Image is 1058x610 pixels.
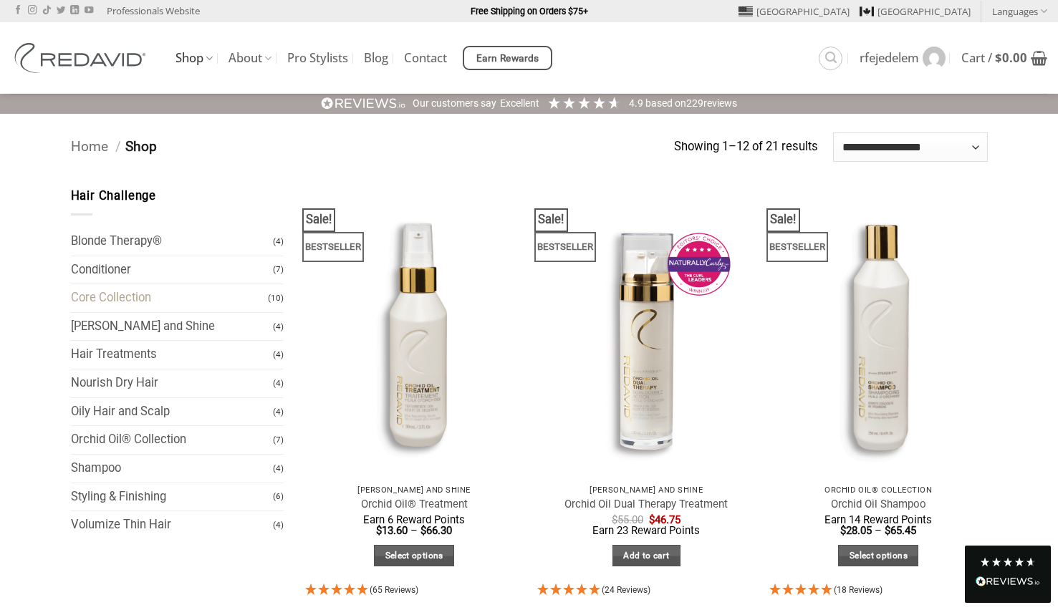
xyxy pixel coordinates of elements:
a: Shop [175,44,213,72]
a: Select options for “Orchid Oil Shampoo” [838,545,918,567]
div: Excellent [500,97,539,111]
a: Search [819,47,842,70]
div: REVIEWS.io [976,576,1040,586]
div: Our customers say [413,97,496,111]
img: REDAVID Orchid Oil Dual Therapy ~ Award Winning Curl Care [537,187,756,478]
span: (4) [273,229,284,254]
a: Volumize Thin Hair [71,511,274,539]
bdi: 65.45 [885,524,916,537]
span: (4) [273,456,284,481]
a: Blog [364,45,388,71]
a: Select options for “Orchid Oil® Treatment” [374,545,454,567]
p: Showing 1–12 of 21 results [674,137,818,157]
span: Hair Challenge [71,189,157,203]
bdi: 13.60 [376,524,408,537]
span: – [410,524,418,537]
span: reviews [703,97,737,109]
a: Pro Stylists [287,45,348,71]
span: $ [840,524,846,537]
a: Follow on YouTube [85,6,93,16]
a: Follow on Facebook [14,6,22,16]
div: 4.92 Stars - 24 Reviews [537,581,756,601]
a: Orchid Oil® Collection [71,426,274,454]
a: Follow on Twitter [57,6,65,16]
span: Cart / [961,52,1027,64]
bdi: 28.05 [840,524,872,537]
bdi: 0.00 [995,49,1027,66]
span: $ [649,513,655,526]
a: Contact [404,45,447,71]
a: Conditioner [71,256,274,284]
a: Shampoo [71,455,274,483]
span: (4) [273,513,284,538]
div: 4.94 Stars - 18 Reviews [769,581,988,601]
a: Orchid Oil Shampoo [831,498,926,511]
a: Earn Rewards [463,46,552,70]
span: 4.95 Stars - 65 Reviews [370,585,418,595]
a: rfejedelem [860,39,946,77]
img: REDAVID Orchid Oil Shampoo [769,187,988,478]
span: 4.94 Stars - 18 Reviews [834,585,883,595]
a: [PERSON_NAME] and Shine [71,313,274,341]
span: $ [885,524,890,537]
img: REDAVID Orchid Oil Treatment 90ml [305,187,524,478]
img: REDAVID Salon Products | United States [11,43,154,73]
span: $ [376,524,382,537]
strong: Free Shipping on Orders $75+ [471,6,588,16]
span: (4) [273,314,284,339]
div: 4.91 Stars [547,95,622,110]
span: Earn 23 Reward Points [592,524,700,537]
span: 4.92 Stars - 24 Reviews [602,585,650,595]
bdi: 46.75 [649,513,681,526]
div: 4.95 Stars - 65 Reviews [305,581,524,601]
span: $ [612,513,617,526]
span: (7) [273,257,284,282]
a: About [229,44,271,72]
div: Read All Reviews [976,573,1040,592]
span: (4) [273,400,284,425]
span: (4) [273,342,284,367]
span: Earn 14 Reward Points [824,513,932,526]
a: Languages [992,1,1047,21]
img: REVIEWS.io [321,97,405,110]
a: Core Collection [71,284,269,312]
a: Styling & Finishing [71,483,274,511]
a: Follow on Instagram [28,6,37,16]
a: Add to cart: “Orchid Oil Dual Therapy Treatment” [612,545,681,567]
span: Earn 6 Reward Points [363,513,465,526]
span: rfejedelem [860,52,919,64]
span: Earn Rewards [476,51,539,67]
a: Oily Hair and Scalp [71,398,274,426]
div: 4.8 Stars [979,556,1037,568]
span: (10) [268,286,284,311]
a: Nourish Dry Hair [71,369,274,397]
select: Shop order [833,132,988,161]
span: – [875,524,882,537]
span: $ [420,524,426,537]
a: [GEOGRAPHIC_DATA] [739,1,850,22]
p: Orchid Oil® Collection [776,485,981,495]
a: Home [71,138,108,155]
a: Hair Treatments [71,341,274,369]
a: View cart [961,42,1047,74]
p: [PERSON_NAME] and Shine [312,485,516,495]
span: 229 [686,97,703,109]
a: Blonde Therapy® [71,228,274,256]
span: (7) [273,427,284,452]
span: 4.9 [629,97,645,109]
span: $ [995,49,1002,66]
a: [GEOGRAPHIC_DATA] [860,1,971,22]
a: Follow on LinkedIn [70,6,79,16]
div: Read All Reviews [965,546,1051,603]
bdi: 66.30 [420,524,452,537]
span: (6) [273,484,284,509]
span: (4) [273,371,284,396]
nav: Breadcrumb [71,136,675,158]
p: [PERSON_NAME] and Shine [544,485,749,495]
a: Follow on TikTok [42,6,51,16]
span: Based on [645,97,686,109]
a: Orchid Oil Dual Therapy Treatment [564,498,728,511]
span: / [115,138,121,155]
bdi: 55.00 [612,513,643,526]
a: Orchid Oil® Treatment [361,498,468,511]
